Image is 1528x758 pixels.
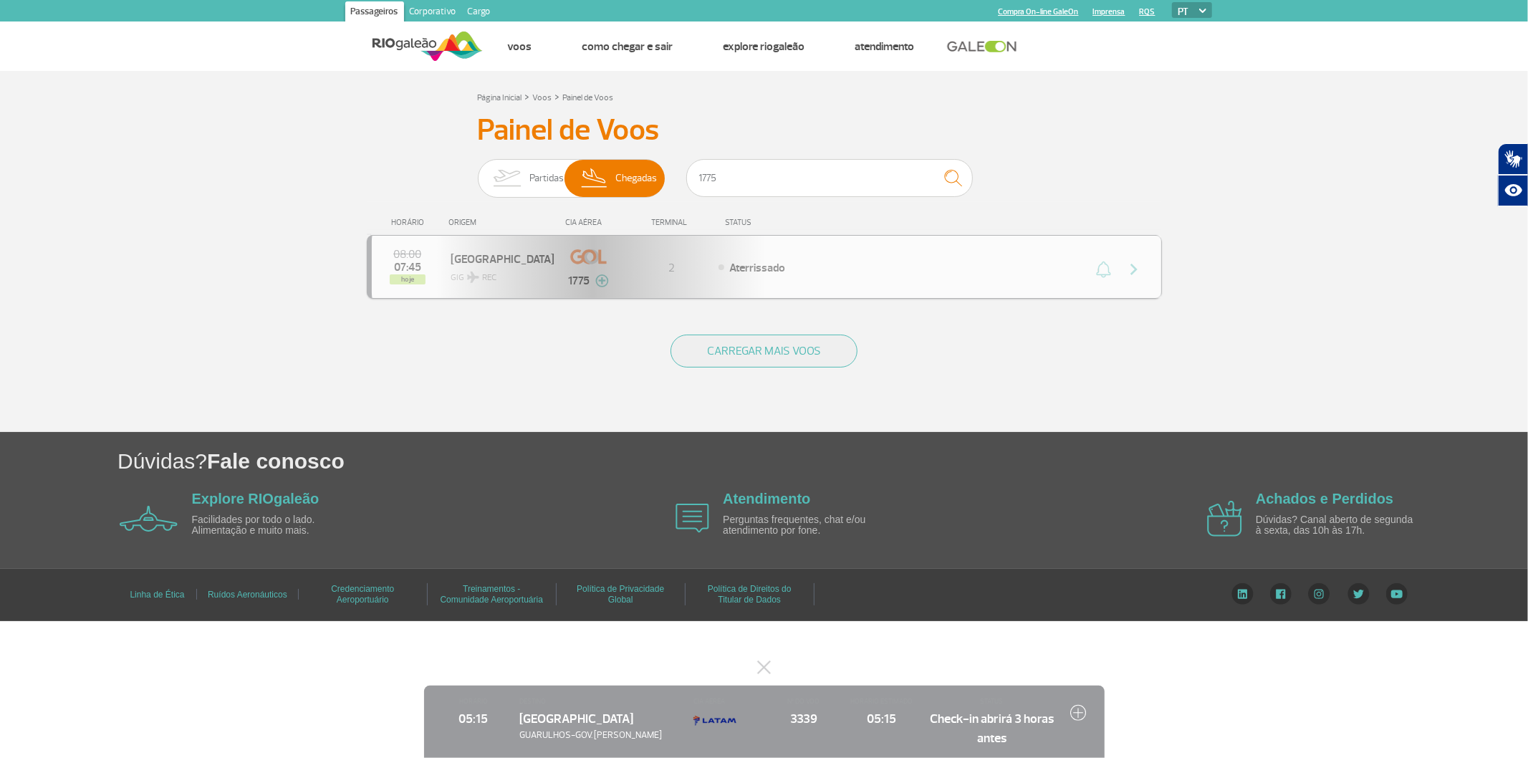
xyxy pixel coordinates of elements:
div: ORIGEM [448,218,553,227]
a: Compra On-line GaleOn [999,7,1079,16]
button: Abrir recursos assistivos. [1498,175,1528,206]
span: HORÁRIO ESTIMADO [850,696,913,706]
a: Explore RIOgaleão [192,491,319,507]
span: STATUS [928,696,1055,706]
span: Fale conosco [207,449,345,473]
img: airplane icon [676,504,709,533]
a: Voos [508,39,532,54]
img: airplane icon [120,506,178,532]
img: Instagram [1308,583,1330,605]
span: DESTINO [520,696,680,706]
img: LinkedIn [1231,583,1254,605]
span: GUARULHOS-GOV. [PERSON_NAME] [520,729,680,742]
a: Voos [533,92,552,103]
div: CIA AÉREA [553,218,625,227]
a: Passageiros [345,1,404,24]
span: 3339 [772,709,835,728]
span: Check-in abrirá 3 horas antes [928,709,1055,747]
img: slider-desembarque [574,160,616,197]
a: Ruídos Aeronáuticos [208,585,287,605]
span: HORÁRIO [442,696,506,706]
a: > [525,88,530,105]
a: Corporativo [404,1,462,24]
button: Abrir tradutor de língua de sinais. [1498,143,1528,175]
a: Painel de Voos [563,92,614,103]
div: STATUS [718,218,835,227]
a: Política de Privacidade Global [577,579,664,610]
a: Atendimento [855,39,915,54]
span: 05:15 [442,709,506,728]
h1: Dúvidas? [117,446,1528,476]
button: CARREGAR MAIS VOOS [671,335,857,368]
a: Achados e Perdidos [1256,491,1393,507]
img: Facebook [1270,583,1292,605]
input: Voo, cidade ou cia aérea [686,159,973,197]
a: Imprensa [1093,7,1125,16]
img: YouTube [1386,583,1408,605]
span: Nº DO VOO [772,696,835,706]
a: Cargo [462,1,496,24]
a: > [555,88,560,105]
h3: Painel de Voos [478,112,1051,148]
span: Partidas [529,160,564,197]
div: HORÁRIO [371,218,449,227]
img: airplane icon [1207,501,1242,537]
a: Política de Direitos do Titular de Dados [708,579,792,610]
a: Credenciamento Aeroportuário [331,579,394,610]
div: TERMINAL [625,218,718,227]
span: CIA AÉREA [693,696,757,706]
a: RQS [1140,7,1155,16]
a: Explore RIOgaleão [724,39,805,54]
img: slider-embarque [484,160,529,197]
a: Linha de Ética [130,585,184,605]
p: Dúvidas? Canal aberto de segunda à sexta, das 10h às 17h. [1256,514,1421,537]
span: 05:15 [850,709,913,728]
a: Página Inicial [478,92,522,103]
img: Twitter [1347,583,1370,605]
div: Plugin de acessibilidade da Hand Talk. [1498,143,1528,206]
span: Chegadas [615,160,657,197]
p: Perguntas frequentes, chat e/ou atendimento por fone. [723,514,888,537]
p: Facilidades por todo o lado. Alimentação e muito mais. [192,514,357,537]
span: [GEOGRAPHIC_DATA] [520,711,634,726]
a: Como chegar e sair [582,39,673,54]
a: Atendimento [723,491,810,507]
a: Treinamentos - Comunidade Aeroportuária [441,579,543,610]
